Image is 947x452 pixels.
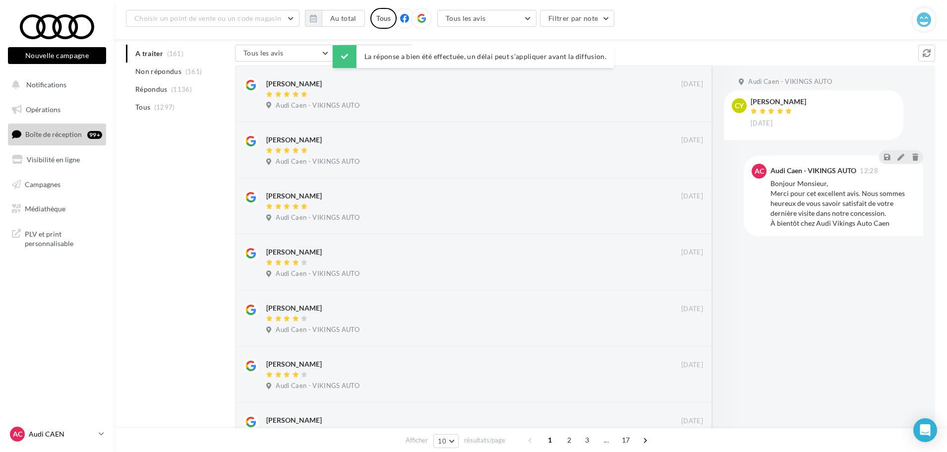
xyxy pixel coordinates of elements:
[446,14,486,22] span: Tous les avis
[25,204,65,213] span: Médiathèque
[681,417,703,426] span: [DATE]
[135,102,150,112] span: Tous
[8,47,106,64] button: Nouvelle campagne
[333,45,614,68] div: La réponse a bien été effectuée, un délai peut s’appliquer avant la diffusion.
[748,77,832,86] span: Audi Caen - VIKINGS AUTO
[370,8,397,29] div: Tous
[437,10,536,27] button: Tous les avis
[681,80,703,89] span: [DATE]
[681,361,703,370] span: [DATE]
[6,124,108,145] a: Boîte de réception99+
[185,67,202,75] span: (161)
[126,10,299,27] button: Choisir un point de vente ou un code magasin
[540,10,615,27] button: Filtrer par note
[266,415,322,425] div: [PERSON_NAME]
[154,103,175,111] span: (1297)
[542,432,558,448] span: 1
[6,174,108,195] a: Campagnes
[13,429,22,439] span: AC
[770,167,856,174] div: Audi Caen - VIKINGS AUTO
[135,66,181,76] span: Non répondus
[735,101,744,111] span: CY
[25,130,82,138] span: Boîte de réception
[134,14,281,22] span: Choisir un point de vente ou un code magasin
[438,437,446,445] span: 10
[235,45,334,62] button: Tous les avis
[266,79,322,89] div: [PERSON_NAME]
[87,131,102,139] div: 99+
[276,269,359,278] span: Audi Caen - VIKINGS AUTO
[598,432,614,448] span: ...
[579,432,595,448] span: 3
[433,434,459,448] button: 10
[6,99,108,120] a: Opérations
[276,325,359,334] span: Audi Caen - VIKINGS AUTO
[770,179,915,228] div: Bonjour Monsieur, Merci pour cet excellent avis. Nous sommes heureux de vous savoir satisfait de ...
[266,247,322,257] div: [PERSON_NAME]
[243,49,284,57] span: Tous les avis
[266,191,322,201] div: [PERSON_NAME]
[276,213,359,222] span: Audi Caen - VIKINGS AUTO
[266,135,322,145] div: [PERSON_NAME]
[135,84,168,94] span: Répondus
[26,80,66,89] span: Notifications
[25,180,60,188] span: Campagnes
[276,382,359,390] span: Audi Caen - VIKINGS AUTO
[276,101,359,110] span: Audi Caen - VIKINGS AUTO
[29,429,95,439] p: Audi CAEN
[6,198,108,219] a: Médiathèque
[266,303,322,313] div: [PERSON_NAME]
[266,359,322,369] div: [PERSON_NAME]
[406,436,428,445] span: Afficher
[27,155,80,164] span: Visibilité en ligne
[25,227,102,249] span: PLV et print personnalisable
[305,10,365,27] button: Au total
[751,98,806,105] div: [PERSON_NAME]
[860,168,878,174] span: 12:28
[681,192,703,201] span: [DATE]
[561,432,577,448] span: 2
[751,119,772,128] span: [DATE]
[681,248,703,257] span: [DATE]
[6,74,104,95] button: Notifications
[913,418,937,442] div: Open Intercom Messenger
[26,105,60,114] span: Opérations
[322,10,365,27] button: Au total
[681,136,703,145] span: [DATE]
[8,425,106,444] a: AC Audi CAEN
[618,432,634,448] span: 17
[755,166,764,176] span: AC
[464,436,505,445] span: résultats/page
[6,223,108,253] a: PLV et print personnalisable
[276,157,359,166] span: Audi Caen - VIKINGS AUTO
[171,85,192,93] span: (1136)
[681,305,703,314] span: [DATE]
[6,149,108,170] a: Visibilité en ligne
